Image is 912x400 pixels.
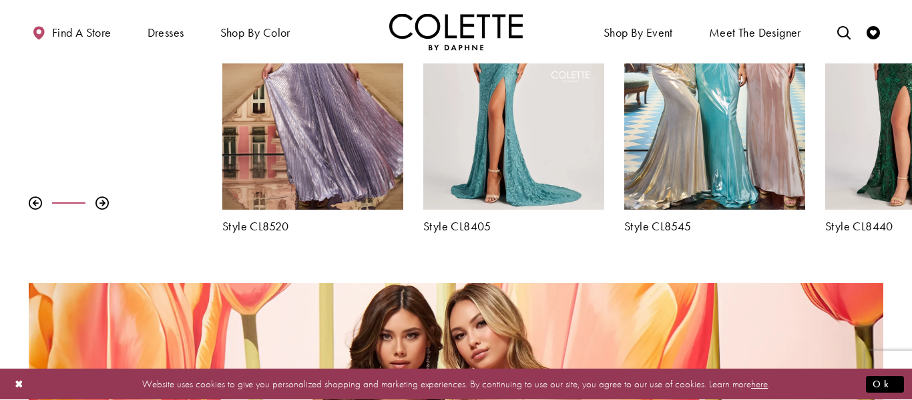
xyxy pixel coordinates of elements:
[389,13,523,50] a: Visit Home Page
[96,375,816,393] p: Website uses cookies to give you personalized shopping and marketing experiences. By continuing t...
[220,26,290,39] span: Shop by color
[148,26,184,39] span: Dresses
[624,220,805,233] a: Style CL8545
[217,13,294,50] span: Shop by color
[52,26,111,39] span: Find a store
[863,13,883,50] a: Check Wishlist
[8,373,31,396] button: Close Dialog
[29,13,114,50] a: Find a store
[389,13,523,50] img: Colette by Daphne
[222,220,403,233] a: Style CL8520
[423,220,604,233] a: Style CL8405
[706,13,805,50] a: Meet the designer
[866,376,904,393] button: Submit Dialog
[144,13,188,50] span: Dresses
[834,13,854,50] a: Toggle search
[600,13,676,50] span: Shop By Event
[604,26,673,39] span: Shop By Event
[751,377,768,391] a: here
[709,26,801,39] span: Meet the designer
